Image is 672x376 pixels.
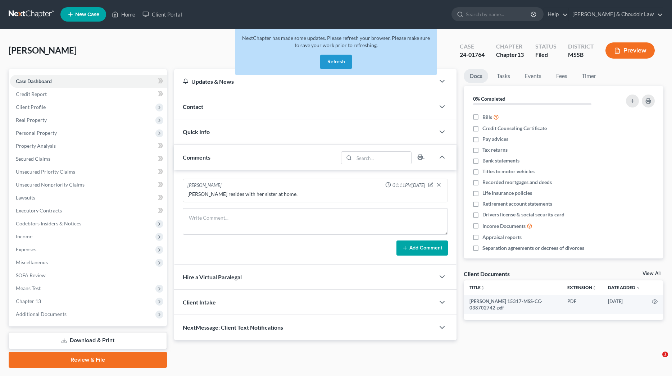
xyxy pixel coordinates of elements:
[16,194,35,201] span: Lawsuits
[139,8,186,21] a: Client Portal
[662,352,668,357] span: 1
[648,352,665,369] iframe: Intercom live chat
[544,8,568,21] a: Help
[562,295,602,315] td: PDF
[16,285,41,291] span: Means Test
[460,51,485,59] div: 24-01764
[482,223,526,230] span: Income Documents
[569,8,663,21] a: [PERSON_NAME] & Choudoir Law
[482,244,584,252] span: Separation agreements or decrees of divorces
[466,8,532,21] input: Search by name...
[16,220,81,226] span: Codebtors Insiders & Notices
[535,51,557,59] div: Filed
[75,12,99,17] span: New Case
[643,271,660,276] a: View All
[550,69,573,83] a: Fees
[396,240,448,256] button: Add Comment
[519,69,547,83] a: Events
[187,182,222,189] div: [PERSON_NAME]
[464,270,510,278] div: Client Documents
[183,324,283,331] span: NextMessage: Client Text Notifications
[496,42,524,51] div: Chapter
[460,42,485,51] div: Case
[482,200,552,207] span: Retirement account statements
[183,78,426,85] div: Updates & News
[481,286,485,290] i: unfold_more
[16,259,48,265] span: Miscellaneous
[482,179,552,186] span: Recorded mortgages and deeds
[482,234,522,241] span: Appraisal reports
[9,332,167,349] a: Download & Print
[16,207,62,214] span: Executory Contracts
[16,156,50,162] span: Secured Claims
[187,191,443,198] div: [PERSON_NAME] resides with her sister at home.
[16,272,46,278] span: SOFA Review
[183,299,216,306] span: Client Intake
[482,168,535,175] span: Titles to motor vehicles
[10,165,167,178] a: Unsecured Priority Claims
[16,78,52,84] span: Case Dashboard
[183,154,210,161] span: Comments
[482,157,519,164] span: Bank statements
[16,117,47,123] span: Real Property
[16,130,57,136] span: Personal Property
[10,191,167,204] a: Lawsuits
[10,88,167,101] a: Credit Report
[496,51,524,59] div: Chapter
[183,103,203,110] span: Contact
[16,298,41,304] span: Chapter 13
[183,128,210,135] span: Quick Info
[16,143,56,149] span: Property Analysis
[16,104,46,110] span: Client Profile
[16,182,85,188] span: Unsecured Nonpriority Claims
[567,285,596,290] a: Extensionunfold_more
[10,204,167,217] a: Executory Contracts
[491,69,516,83] a: Tasks
[16,169,75,175] span: Unsecured Priority Claims
[10,178,167,191] a: Unsecured Nonpriority Claims
[16,233,32,239] span: Income
[16,246,36,252] span: Expenses
[482,114,492,121] span: Bills
[392,182,425,189] span: 01:11PM[DATE]
[602,295,646,315] td: [DATE]
[568,51,594,59] div: MSSB
[9,352,167,368] a: Review & File
[517,51,524,58] span: 13
[576,69,602,83] a: Timer
[605,42,655,59] button: Preview
[482,189,532,197] span: Life insurance policies
[535,42,557,51] div: Status
[482,211,564,218] span: Drivers license & social security card
[608,285,640,290] a: Date Added expand_more
[9,45,77,55] span: [PERSON_NAME]
[482,125,547,132] span: Credit Counseling Certificate
[568,42,594,51] div: District
[10,139,167,152] a: Property Analysis
[482,146,508,153] span: Tax returns
[464,295,562,315] td: [PERSON_NAME] 15317-MSS-CC-038702742-pdf
[16,91,47,97] span: Credit Report
[16,311,67,317] span: Additional Documents
[464,69,488,83] a: Docs
[108,8,139,21] a: Home
[10,269,167,282] a: SOFA Review
[354,152,412,164] input: Search...
[469,285,485,290] a: Titleunfold_more
[482,136,508,143] span: Pay advices
[320,55,352,69] button: Refresh
[592,286,596,290] i: unfold_more
[10,152,167,165] a: Secured Claims
[473,96,505,102] strong: 0% Completed
[636,286,640,290] i: expand_more
[242,35,430,48] span: NextChapter has made some updates. Please refresh your browser. Please make sure to save your wor...
[10,75,167,88] a: Case Dashboard
[183,274,242,280] span: Hire a Virtual Paralegal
